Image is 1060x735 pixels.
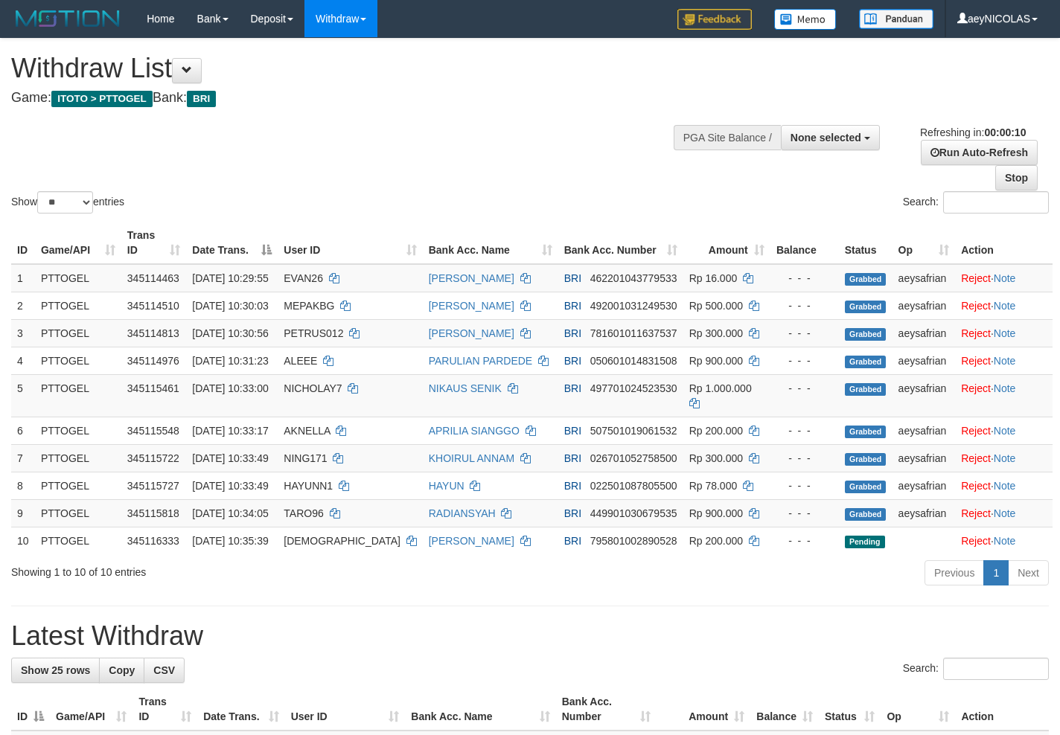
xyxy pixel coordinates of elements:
[11,347,35,374] td: 4
[689,535,743,547] span: Rp 200.000
[983,560,1009,585] a: 1
[285,688,406,731] th: User ID: activate to sort column ascending
[284,327,343,339] span: PETRUS012
[564,452,581,464] span: BRI
[774,9,837,30] img: Button%20Memo.svg
[776,423,833,438] div: - - -
[284,355,317,367] span: ALEEE
[893,472,956,499] td: aeysafrian
[127,452,179,464] span: 345115722
[429,425,520,437] a: APRILIA SIANGGO
[556,688,657,731] th: Bank Acc. Number: activate to sort column ascending
[770,222,839,264] th: Balance
[845,356,887,368] span: Grabbed
[127,382,179,394] span: 345115461
[153,664,175,676] span: CSV
[776,533,833,548] div: - - -
[845,273,887,286] span: Grabbed
[590,535,677,547] span: Copy 795801002890528 to clipboard
[750,688,819,731] th: Balance: activate to sort column ascending
[943,191,1049,214] input: Search:
[11,191,124,214] label: Show entries
[127,535,179,547] span: 345116333
[35,319,121,347] td: PTTOGEL
[689,507,743,519] span: Rp 900.000
[144,658,185,683] a: CSV
[590,382,677,394] span: Copy 497701024523530 to clipboard
[893,417,956,444] td: aeysafrian
[187,91,216,107] span: BRI
[35,222,121,264] th: Game/API: activate to sort column ascending
[11,688,50,731] th: ID: activate to sort column descending
[689,327,743,339] span: Rp 300.000
[689,382,752,394] span: Rp 1.000.000
[903,191,1049,214] label: Search:
[99,658,144,683] a: Copy
[961,535,991,547] a: Reject
[994,382,1016,394] a: Note
[955,688,1049,731] th: Action
[429,272,514,284] a: [PERSON_NAME]
[994,452,1016,464] a: Note
[192,327,268,339] span: [DATE] 10:30:56
[845,508,887,521] span: Grabbed
[994,507,1016,519] a: Note
[776,298,833,313] div: - - -
[564,382,581,394] span: BRI
[590,300,677,312] span: Copy 492001031249530 to clipboard
[11,91,692,106] h4: Game: Bank:
[429,327,514,339] a: [PERSON_NAME]
[893,264,956,292] td: aeysafrian
[132,688,197,731] th: Trans ID: activate to sort column ascending
[689,452,743,464] span: Rp 300.000
[11,527,35,554] td: 10
[127,355,179,367] span: 345114976
[11,444,35,472] td: 7
[109,664,135,676] span: Copy
[920,126,1026,138] span: Refreshing in:
[11,374,35,417] td: 5
[955,222,1053,264] th: Action
[845,301,887,313] span: Grabbed
[590,327,677,339] span: Copy 781601011637537 to clipboard
[776,451,833,466] div: - - -
[21,664,90,676] span: Show 25 rows
[955,444,1053,472] td: ·
[423,222,558,264] th: Bank Acc. Name: activate to sort column ascending
[961,355,991,367] a: Reject
[776,353,833,368] div: - - -
[590,452,677,464] span: Copy 026701052758500 to clipboard
[127,425,179,437] span: 345115548
[192,355,268,367] span: [DATE] 10:31:23
[961,480,991,492] a: Reject
[925,560,984,585] a: Previous
[284,300,334,312] span: MEPAKBG
[590,480,677,492] span: Copy 022501087805500 to clipboard
[192,535,268,547] span: [DATE] 10:35:39
[11,658,100,683] a: Show 25 rows
[995,165,1038,190] a: Stop
[961,382,991,394] a: Reject
[994,535,1016,547] a: Note
[197,688,285,731] th: Date Trans.: activate to sort column ascending
[564,300,581,312] span: BRI
[776,506,833,521] div: - - -
[781,125,880,150] button: None selected
[564,480,581,492] span: BRI
[689,355,743,367] span: Rp 900.000
[590,507,677,519] span: Copy 449901030679535 to clipboard
[564,272,581,284] span: BRI
[955,264,1053,292] td: ·
[192,480,268,492] span: [DATE] 10:33:49
[984,126,1026,138] strong: 00:00:10
[429,355,533,367] a: PARULIAN PARDEDE
[961,327,991,339] a: Reject
[845,383,887,396] span: Grabbed
[955,319,1053,347] td: ·
[819,688,881,731] th: Status: activate to sort column ascending
[657,688,751,731] th: Amount: activate to sort column ascending
[994,480,1016,492] a: Note
[683,222,770,264] th: Amount: activate to sort column ascending
[558,222,683,264] th: Bank Acc. Number: activate to sort column ascending
[689,480,738,492] span: Rp 78.000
